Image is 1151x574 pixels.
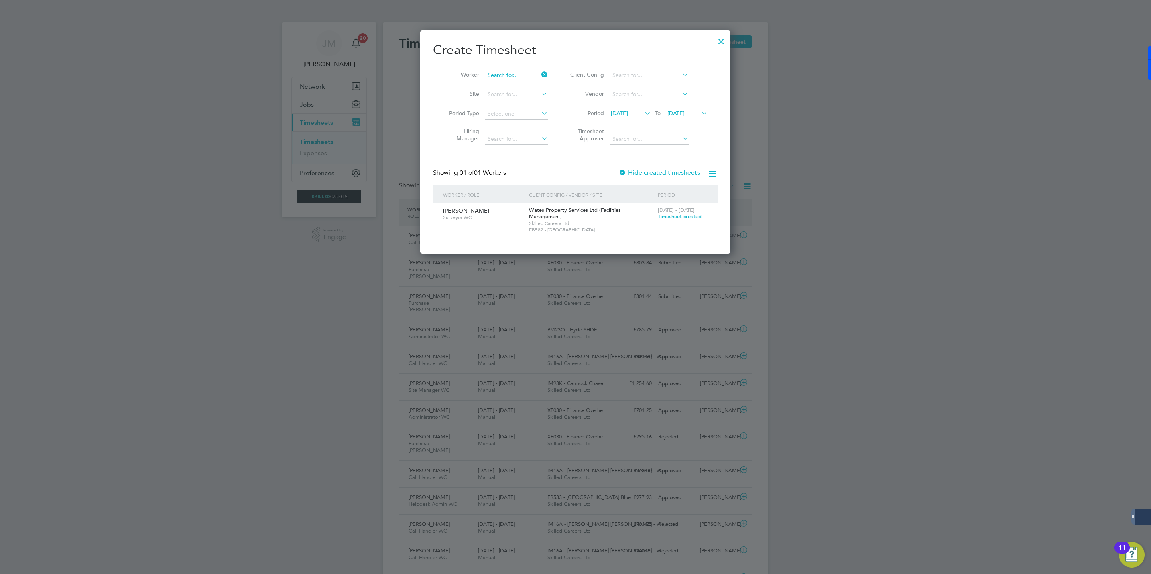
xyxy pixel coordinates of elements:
[443,71,479,78] label: Worker
[611,110,628,117] span: [DATE]
[618,169,700,177] label: Hide created timesheets
[443,207,489,214] span: [PERSON_NAME]
[529,207,621,220] span: Wates Property Services Ltd (Facilities Management)
[667,110,685,117] span: [DATE]
[1118,548,1126,558] div: 11
[443,110,479,117] label: Period Type
[443,90,479,97] label: Site
[460,169,474,177] span: 01 of
[1119,542,1145,568] button: Open Resource Center, 11 new notifications
[433,169,508,177] div: Showing
[610,134,689,145] input: Search for...
[485,108,548,120] input: Select one
[485,89,548,100] input: Search for...
[443,214,523,221] span: Surveyor WC
[658,213,702,220] span: Timesheet created
[610,70,689,81] input: Search for...
[460,169,506,177] span: 01 Workers
[443,128,479,142] label: Hiring Manager
[529,220,654,227] span: Skilled Careers Ltd
[653,108,663,118] span: To
[433,42,718,59] h2: Create Timesheet
[568,110,604,117] label: Period
[568,128,604,142] label: Timesheet Approver
[527,185,656,204] div: Client Config / Vendor / Site
[610,89,689,100] input: Search for...
[441,185,527,204] div: Worker / Role
[485,70,548,81] input: Search for...
[568,71,604,78] label: Client Config
[485,134,548,145] input: Search for...
[529,227,654,233] span: FB582 - [GEOGRAPHIC_DATA]
[568,90,604,97] label: Vendor
[656,185,710,204] div: Period
[658,207,695,213] span: [DATE] - [DATE]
